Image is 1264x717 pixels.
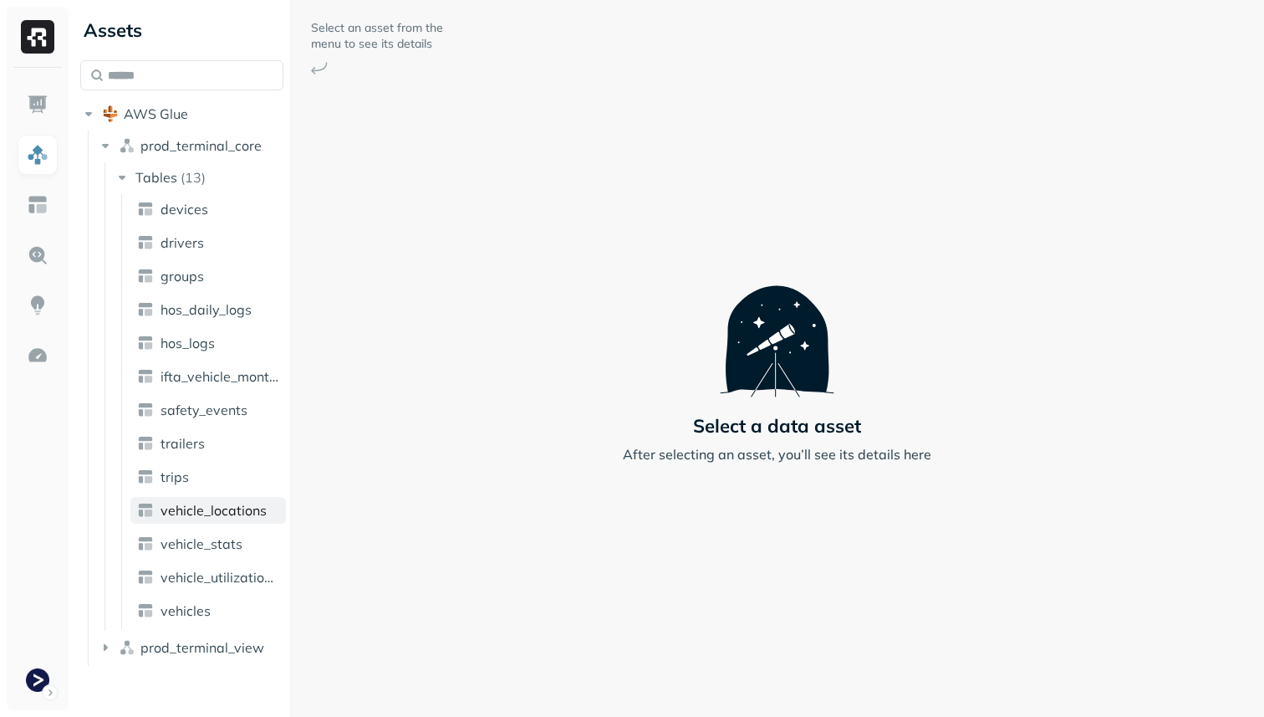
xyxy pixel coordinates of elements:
[161,602,211,619] span: vehicles
[137,301,154,318] img: table
[623,444,931,464] p: After selecting an asset, you’ll see its details here
[137,469,154,485] img: table
[130,363,286,390] a: ifta_vehicle_months
[161,402,247,418] span: safety_events
[124,105,188,122] span: AWS Glue
[161,301,252,318] span: hos_daily_logs
[161,368,279,385] span: ifta_vehicle_months
[130,497,286,524] a: vehicle_locations
[130,564,286,591] a: vehicle_utilization_day
[119,639,135,656] img: namespace
[161,335,215,351] span: hos_logs
[137,201,154,218] img: table
[161,234,204,251] span: drivers
[130,330,286,356] a: hos_logs
[137,335,154,351] img: table
[161,569,279,586] span: vehicle_utilization_day
[130,530,286,557] a: vehicle_stats
[161,435,205,452] span: trailers
[27,345,48,366] img: Optimization
[27,94,48,115] img: Dashboard
[161,502,267,519] span: vehicle_locations
[161,535,242,552] span: vehicle_stats
[161,201,208,218] span: devices
[137,368,154,385] img: table
[102,105,119,122] img: root
[130,229,286,256] a: drivers
[80,17,283,44] div: Assets
[80,100,283,127] button: AWS Glue
[137,435,154,452] img: table
[130,463,286,490] a: trips
[311,62,328,74] img: Arrow
[161,469,189,485] span: trips
[181,169,206,186] p: ( 13 )
[27,294,48,316] img: Insights
[140,137,262,154] span: prod_terminal_core
[130,597,286,624] a: vehicles
[137,268,154,284] img: table
[135,169,177,186] span: Tables
[97,634,284,661] button: prod_terminal_view
[137,569,154,586] img: table
[27,144,48,166] img: Assets
[27,194,48,216] img: Asset Explorer
[130,430,286,457] a: trailers
[27,244,48,266] img: Query Explorer
[119,137,135,154] img: namespace
[130,263,286,289] a: groups
[720,253,834,397] img: Telescope
[130,296,286,323] a: hos_daily_logs
[114,164,285,191] button: Tables(13)
[311,20,445,52] p: Select an asset from the menu to see its details
[130,196,286,223] a: devices
[137,234,154,251] img: table
[693,414,861,438] p: Select a data asset
[97,132,284,159] button: prod_terminal_core
[137,502,154,519] img: table
[137,402,154,418] img: table
[137,535,154,552] img: table
[161,268,204,284] span: groups
[21,20,54,54] img: Ryft
[140,639,264,656] span: prod_terminal_view
[130,397,286,423] a: safety_events
[26,668,49,692] img: Terminal
[137,602,154,619] img: table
